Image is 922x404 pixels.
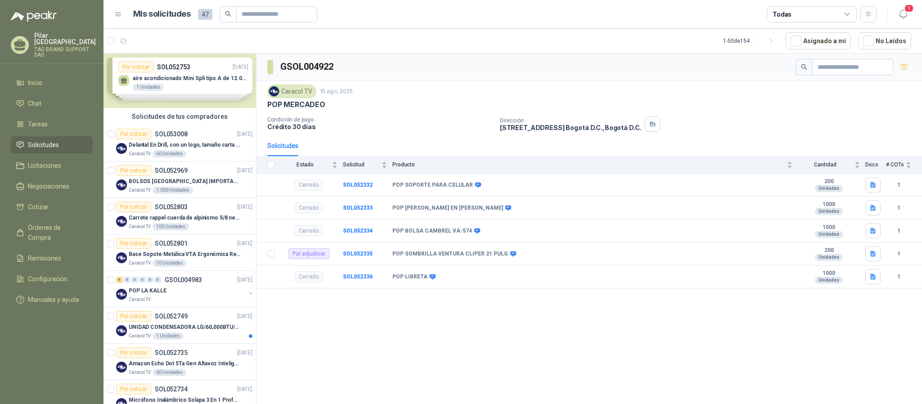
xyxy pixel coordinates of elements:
[116,252,127,263] img: Company Logo
[295,180,323,190] div: Cerrado
[392,205,503,212] b: POP [PERSON_NAME] EN [PERSON_NAME]
[886,227,911,235] b: 1
[815,277,843,284] div: Unidades
[153,332,184,340] div: 1 Unidades
[723,34,778,48] div: 1 - 50 de 154
[11,291,93,308] a: Manuales y ayuda
[129,150,151,157] p: Caracol TV
[116,362,127,373] img: Company Logo
[155,204,188,210] p: SOL052803
[237,312,252,321] p: [DATE]
[154,277,161,283] div: 0
[392,162,785,168] span: Producto
[237,203,252,211] p: [DATE]
[129,296,151,303] p: Caracol TV
[11,11,57,22] img: Logo peakr
[28,119,48,129] span: Tareas
[320,87,353,96] p: 15 ago, 2025
[34,47,96,58] p: TAG BRAND SUPPORT SAS
[343,205,373,211] a: SOL052333
[116,289,127,300] img: Company Logo
[886,156,922,174] th: # COTs
[343,251,373,257] a: SOL052335
[267,141,298,151] div: Solicitudes
[343,228,373,234] a: SOL052334
[103,162,256,198] a: Por cotizarSOL052969[DATE] Company LogoBOLSOS [GEOGRAPHIC_DATA] IMPORTADO [GEOGRAPHIC_DATA]-397-1...
[886,181,911,189] b: 1
[295,271,323,282] div: Cerrado
[280,162,330,168] span: Estado
[129,187,151,194] p: Caracol TV
[103,108,256,125] div: Solicitudes de tus compradores
[237,276,252,284] p: [DATE]
[280,60,335,74] h3: GSOL004922
[129,287,166,295] p: POP LA KALLE
[103,234,256,271] a: Por cotizarSOL052801[DATE] Company LogoBase Sopote Metálica VTA Ergonómica Retráctil para Portáti...
[786,32,851,49] button: Asignado a mi
[155,386,188,392] p: SOL052734
[147,277,153,283] div: 0
[280,156,343,174] th: Estado
[28,202,49,212] span: Cotizar
[798,201,860,208] b: 1000
[116,238,151,249] div: Por cotizar
[116,180,127,190] img: Company Logo
[116,129,151,139] div: Por cotizar
[343,162,380,168] span: Solicitud
[886,250,911,258] b: 1
[129,332,151,340] p: Caracol TV
[343,156,392,174] th: Solicitud
[886,162,904,168] span: # COTs
[815,231,843,238] div: Unidades
[288,248,329,259] div: Por adjudicar
[155,240,188,247] p: SOL052801
[267,100,325,109] p: POP MERCADEO
[295,225,323,236] div: Cerrado
[28,223,84,242] span: Órdenes de Compra
[153,369,186,376] div: 60 Unidades
[392,228,472,235] b: POP BOLSA CAMBREL VA-574
[11,157,93,174] a: Licitaciones
[129,141,241,149] p: Delantal En Drill, con un logo, tamaño carta 1 tinta (Se envia enlacen, como referencia)
[267,123,493,130] p: Crédito 30 días
[500,117,641,124] p: Dirección
[28,181,69,191] span: Negociaciones
[798,270,860,277] b: 1000
[116,325,127,336] img: Company Logo
[237,130,252,139] p: [DATE]
[886,273,911,281] b: 1
[815,185,843,192] div: Unidades
[116,143,127,154] img: Company Logo
[139,277,146,283] div: 0
[103,125,256,162] a: Por cotizarSOL053008[DATE] Company LogoDelantal En Drill, con un logo, tamaño carta 1 tinta (Se e...
[129,359,241,368] p: Amazon Echo Dot 5Ta Gen Altavoz Inteligente Alexa Azul
[343,182,373,188] a: SOL052332
[11,250,93,267] a: Remisiones
[131,277,138,283] div: 0
[11,198,93,215] a: Cotizar
[237,385,252,394] p: [DATE]
[155,131,188,137] p: SOL053008
[116,165,151,176] div: Por cotizar
[11,116,93,133] a: Tareas
[116,216,127,227] img: Company Logo
[129,214,241,222] p: Carrete rappel cuerda de alpinismo 5/8 negra 16mm
[28,78,42,88] span: Inicio
[129,260,151,267] p: Caracol TV
[28,99,41,108] span: Chat
[153,150,186,157] div: 60 Unidades
[886,204,911,212] b: 1
[116,384,151,395] div: Por cotizar
[392,251,508,258] b: POP SOMBRILLA VENTURA CLIPER 21 PULG
[798,156,865,174] th: Cantidad
[343,274,373,280] a: SOL052336
[129,177,241,186] p: BOLSOS [GEOGRAPHIC_DATA] IMPORTADO [GEOGRAPHIC_DATA]-397-1
[267,117,493,123] p: Condición de pago
[11,219,93,246] a: Órdenes de Compra
[155,350,188,356] p: SOL052735
[392,182,473,189] b: POP SOPORTE PARA CELULAR
[267,85,316,98] div: Caracol TV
